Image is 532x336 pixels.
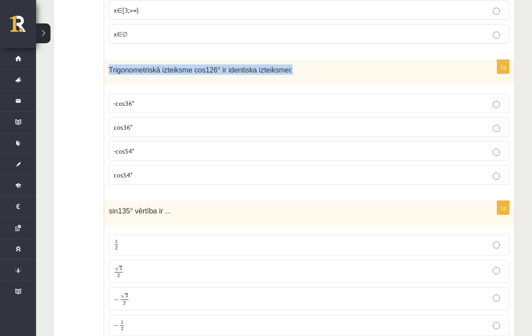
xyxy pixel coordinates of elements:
span: − [114,323,119,328]
span: 2 [123,301,126,305]
span: − [114,297,119,303]
span: √ [121,293,125,299]
input: x∈[3;+∞) [493,8,500,15]
input: -cos36° [493,101,500,108]
span: 2 [115,246,118,250]
span: 1 [121,320,124,324]
span: 2 [117,274,120,278]
span: 2 [119,267,122,271]
p: 1p [497,59,509,74]
span: 3 [125,294,128,298]
a: Rīgas 1. Tālmācības vidusskola [10,16,36,38]
input: -cos54° [493,149,500,156]
span: 2 [121,327,124,331]
input: cos36° [493,125,500,132]
span: x∈[3;+∞) [114,6,139,14]
p: 1p [497,200,509,215]
span: x∈∅ [114,30,128,38]
input: x∈∅ [493,32,500,39]
span: cos54° [114,171,133,179]
span: -cos36° [114,99,134,107]
span: sin135° vērtība ir ... [109,207,171,215]
span: Trigonometriskā izteiksme cos126° ir identiska izteiksmei: [109,66,293,74]
span: cos36° [114,123,133,131]
span: 1 [115,240,118,244]
span: √ [115,266,119,271]
span: -cos54° [114,147,134,155]
input: cos54° [493,173,500,180]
